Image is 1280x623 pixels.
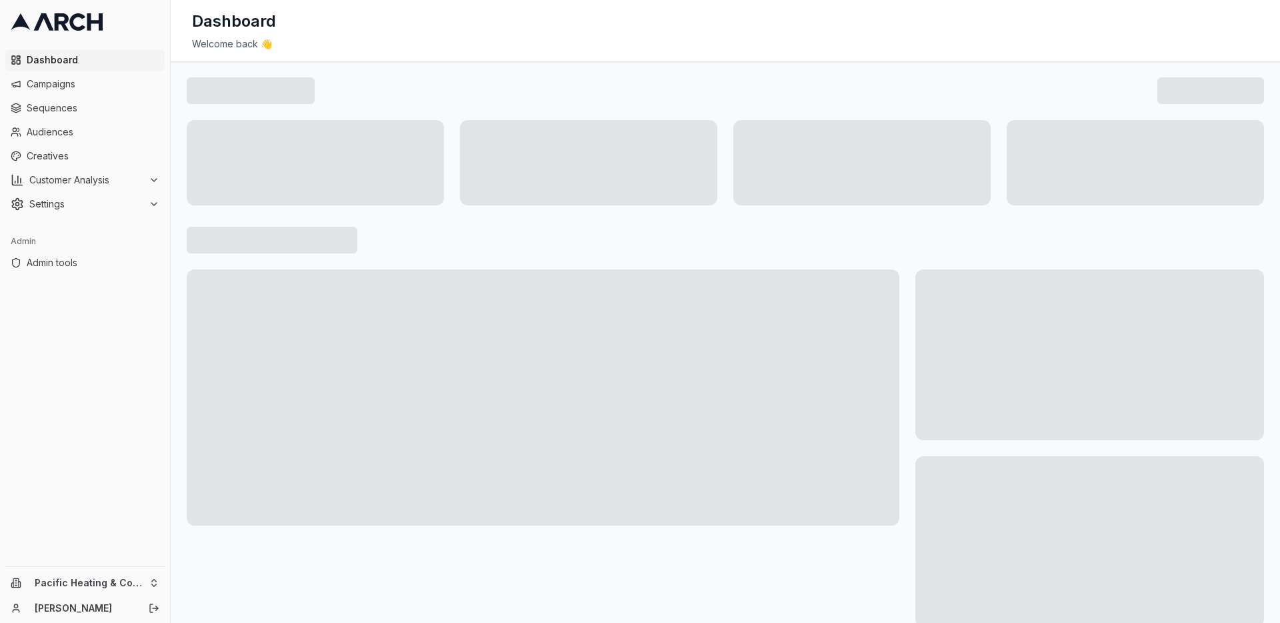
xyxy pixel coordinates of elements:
[27,101,159,115] span: Sequences
[5,252,165,273] a: Admin tools
[5,121,165,143] a: Audiences
[27,125,159,139] span: Audiences
[5,97,165,119] a: Sequences
[27,149,159,163] span: Creatives
[35,577,143,589] span: Pacific Heating & Cooling
[35,602,134,615] a: [PERSON_NAME]
[5,231,165,252] div: Admin
[192,11,276,32] h1: Dashboard
[5,193,165,215] button: Settings
[29,173,143,187] span: Customer Analysis
[192,37,1259,51] div: Welcome back 👋
[5,49,165,71] a: Dashboard
[5,73,165,95] a: Campaigns
[5,145,165,167] a: Creatives
[145,599,163,618] button: Log out
[29,197,143,211] span: Settings
[27,53,159,67] span: Dashboard
[5,572,165,594] button: Pacific Heating & Cooling
[27,77,159,91] span: Campaigns
[27,256,159,269] span: Admin tools
[5,169,165,191] button: Customer Analysis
